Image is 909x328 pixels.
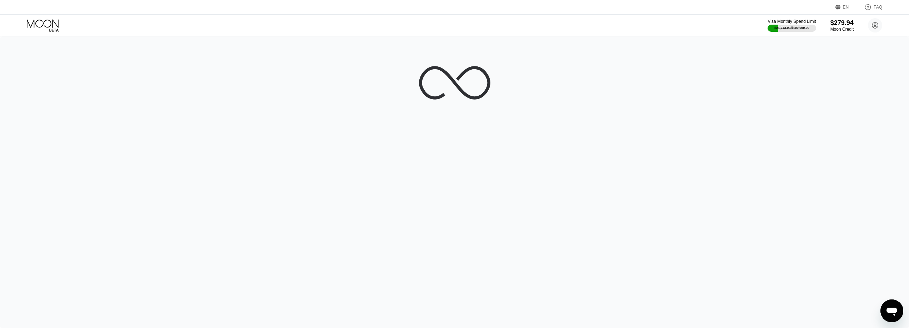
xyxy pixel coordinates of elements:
[843,5,849,10] div: EN
[857,4,882,11] div: FAQ
[830,27,854,32] div: Moon Credit
[768,19,816,32] div: Visa Monthly Spend Limit$21,743.00/$100,000.00
[830,19,854,27] div: $279.94
[830,19,854,32] div: $279.94Moon Credit
[768,19,816,24] div: Visa Monthly Spend Limit
[880,299,903,322] iframe: Кнопка запуска окна обмена сообщениями
[835,4,857,11] div: EN
[774,26,809,30] div: $21,743.00 / $100,000.00
[874,5,882,10] div: FAQ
